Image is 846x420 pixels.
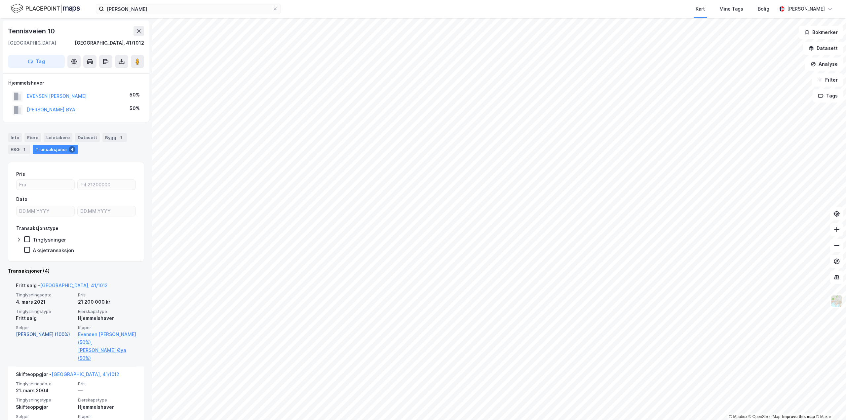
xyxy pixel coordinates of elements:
div: 21 200 000 kr [78,298,136,306]
a: [GEOGRAPHIC_DATA], 41/1012 [52,371,119,377]
button: Filter [812,73,843,87]
div: 1 [118,134,124,141]
button: Datasett [803,42,843,55]
span: Pris [78,381,136,387]
div: 4. mars 2021 [16,298,74,306]
span: Selger [16,325,74,330]
div: Transaksjonstype [16,224,58,232]
span: Kjøper [78,325,136,330]
span: Eierskapstype [78,309,136,314]
button: Analyse [805,57,843,71]
div: [GEOGRAPHIC_DATA], 41/1012 [75,39,144,47]
div: Aksjetransaksjon [33,247,74,253]
div: 4 [69,146,75,153]
div: ESG [8,145,30,154]
div: 50% [130,104,140,112]
a: Improve this map [782,414,815,419]
div: Tennisveien 10 [8,26,56,36]
span: Kjøper [78,414,136,419]
input: DD.MM.YYYY [78,206,135,216]
iframe: Chat Widget [813,388,846,420]
div: [PERSON_NAME] [787,5,825,13]
div: Hjemmelshaver [78,403,136,411]
div: Leietakere [44,133,72,142]
div: 1 [21,146,27,153]
button: Tag [8,55,65,68]
img: logo.f888ab2527a4732fd821a326f86c7f29.svg [11,3,80,15]
div: — [78,387,136,395]
a: [PERSON_NAME] Øya (50%) [78,346,136,362]
button: Tags [813,89,843,102]
input: Fra [17,180,74,190]
span: Tinglysningsdato [16,292,74,298]
a: [PERSON_NAME] (100%) [16,330,74,338]
div: Transaksjoner [33,145,78,154]
div: Eiere [24,133,41,142]
span: Tinglysningstype [16,397,74,403]
span: Tinglysningstype [16,309,74,314]
div: Fritt salg - [16,282,108,292]
input: Til 21200000 [78,180,135,190]
div: Skifteoppgjør - [16,370,119,381]
div: Fritt salg [16,314,74,322]
div: Pris [16,170,25,178]
a: Evensen [PERSON_NAME] (50%), [78,330,136,346]
a: [GEOGRAPHIC_DATA], 41/1012 [40,283,108,288]
div: Dato [16,195,27,203]
div: Transaksjoner (4) [8,267,144,275]
span: Pris [78,292,136,298]
div: [GEOGRAPHIC_DATA] [8,39,56,47]
div: Kart [696,5,705,13]
div: Mine Tags [719,5,743,13]
input: DD.MM.YYYY [17,206,74,216]
button: Bokmerker [799,26,843,39]
div: Hjemmelshaver [8,79,144,87]
div: Datasett [75,133,100,142]
span: Tinglysningsdato [16,381,74,387]
div: Bolig [758,5,769,13]
a: OpenStreetMap [749,414,781,419]
div: 50% [130,91,140,99]
a: Mapbox [729,414,747,419]
div: Tinglysninger [33,237,66,243]
div: Skifteoppgjør [16,403,74,411]
div: 21. mars 2004 [16,387,74,395]
div: Info [8,133,22,142]
div: Hjemmelshaver [78,314,136,322]
span: Selger [16,414,74,419]
div: Bygg [102,133,127,142]
img: Z [830,295,843,307]
span: Eierskapstype [78,397,136,403]
input: Søk på adresse, matrikkel, gårdeiere, leietakere eller personer [104,4,273,14]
